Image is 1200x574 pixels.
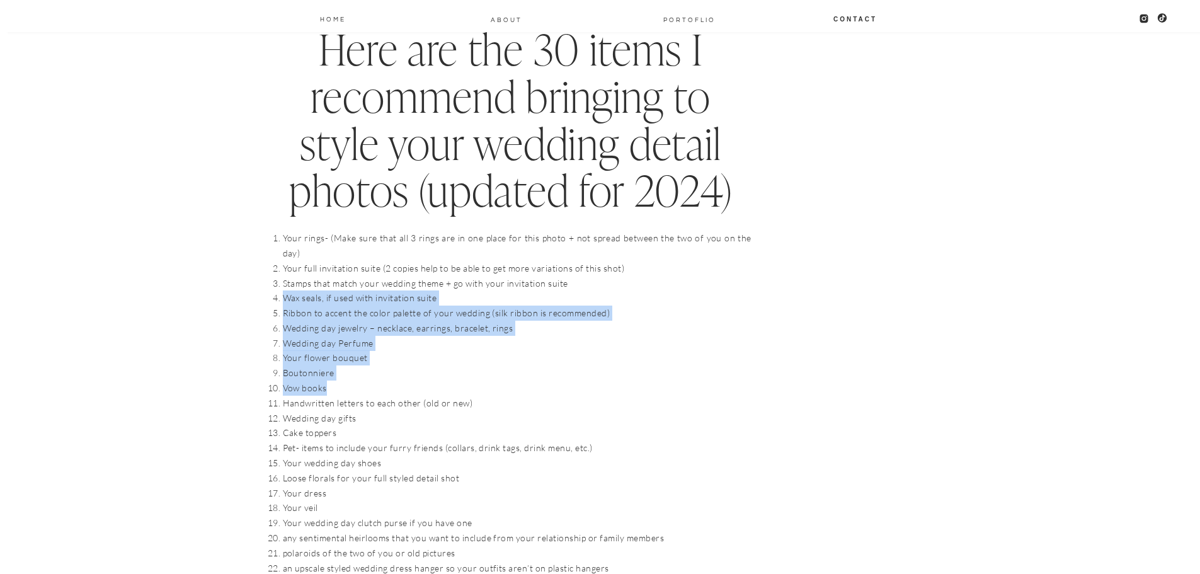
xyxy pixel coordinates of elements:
li: Ribbon to accent the color palette of your wedding (silk ribbon is recommended) [283,306,751,321]
li: Wedding day gifts [283,411,751,426]
li: Your full invitation suite (2 copies help to be able to get more variations of this shot) [283,261,751,276]
li: Your dress [283,486,751,501]
a: PORTOFLIO [658,14,721,24]
li: polaroids of the two of you or old pictures [283,546,751,561]
li: Vow books [283,381,751,396]
li: Handwritten letters to each other (old or new) [283,396,751,411]
a: Home [319,13,347,23]
h2: Here are the 30 items I recommend bringing to style your wedding detail photos (updated for 2024) [270,27,751,215]
li: Wedding day jewelry – necklace, earrings, bracelet, rings [283,321,751,336]
li: Boutonniere [283,365,751,381]
li: Your wedding day clutch purse if you have one [283,515,751,531]
li: Cake toppers [283,425,751,440]
li: Loose florals for your full styled detail shot [283,471,751,486]
li: Your veil [283,500,751,515]
li: Your rings- (Make sure that all 3 rings are in one place for this photo + not spread between the ... [283,231,751,261]
li: Your flower bouquet [283,350,751,365]
a: Contact [833,13,878,23]
li: any sentimental heirlooms that you want to include from your relationship or family members [283,531,751,546]
li: Wedding day Perfume [283,336,751,351]
li: Your wedding day shoes [283,456,751,471]
a: About [490,14,523,24]
li: Wax seals, if used with invitation suite [283,290,751,306]
li: Stamps that match your wedding theme + go with your invitation suite [283,276,751,291]
li: Pet- items to include your furry friends (collars, drink tags, drink menu, etc.) [283,440,751,456]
